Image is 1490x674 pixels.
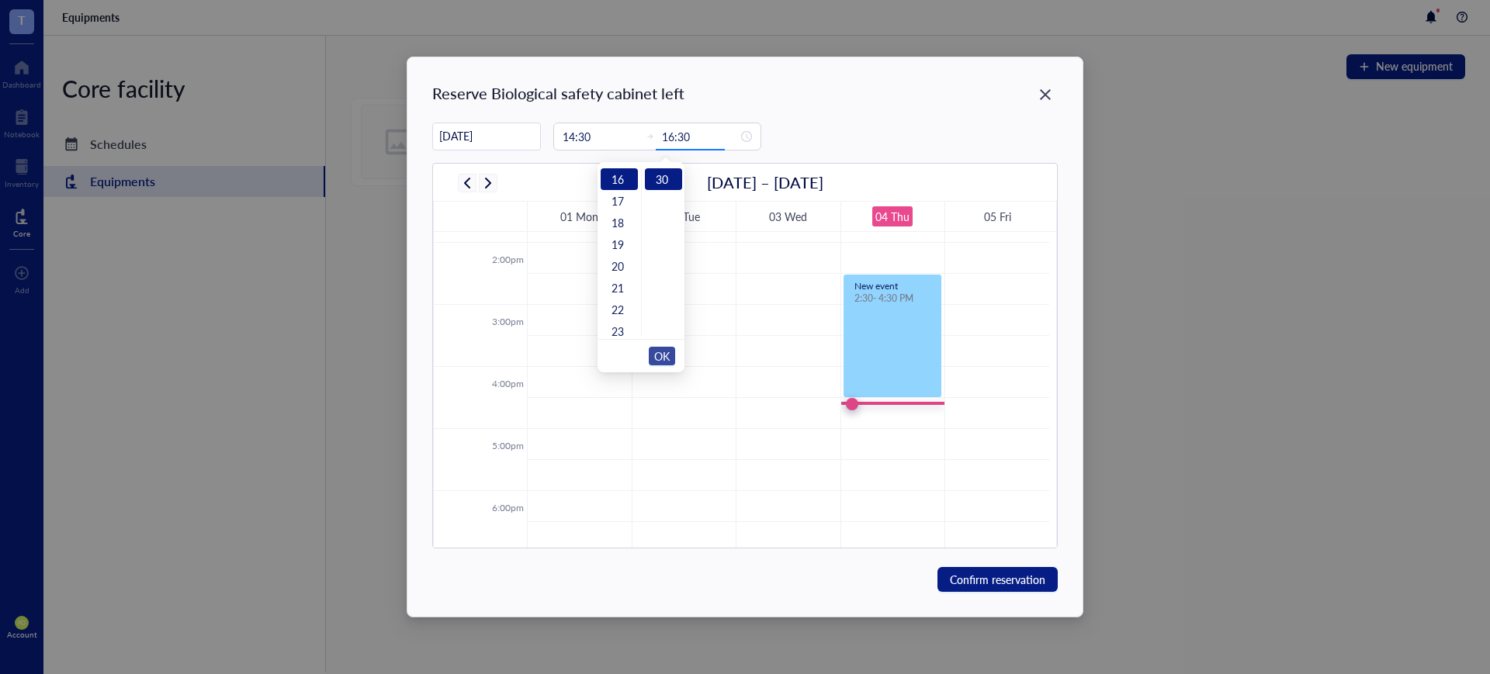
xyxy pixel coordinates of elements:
[707,171,823,193] h2: [DATE] – [DATE]
[601,255,638,277] div: 20
[601,168,638,190] div: 16
[479,174,497,192] button: Next week
[433,121,540,151] input: mm/dd/yyyy
[937,567,1058,592] button: Confirm reservation
[432,82,1057,104] div: Reserve Biological safety cabinet left
[854,292,930,305] div: 2:30 - 4:30 PM
[489,377,527,391] div: 4:00pm
[489,253,527,267] div: 2:00pm
[601,320,638,342] div: 23
[601,233,638,255] div: 19
[560,208,598,226] div: 01 Mon
[458,174,476,192] button: Previous week
[649,347,675,365] button: OK
[875,208,910,226] div: 04 Thu
[489,501,527,515] div: 6:00pm
[1033,82,1058,107] button: Close
[557,206,601,226] a: September 1, 2025
[872,206,913,226] a: September 4, 2025
[601,277,638,299] div: 21
[601,299,638,320] div: 22
[489,439,527,453] div: 5:00pm
[601,212,638,233] div: 18
[769,208,807,226] div: 03 Wed
[645,168,682,190] div: 30
[662,128,738,145] input: End time
[601,190,638,212] div: 17
[766,206,810,226] a: September 3, 2025
[950,571,1045,588] span: Confirm reservation
[854,282,930,291] div: New event
[489,315,527,329] div: 3:00pm
[984,208,1011,226] div: 05 Fri
[1033,85,1058,104] span: Close
[981,206,1014,226] a: September 5, 2025
[563,128,639,145] input: Start time
[654,341,670,371] span: OK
